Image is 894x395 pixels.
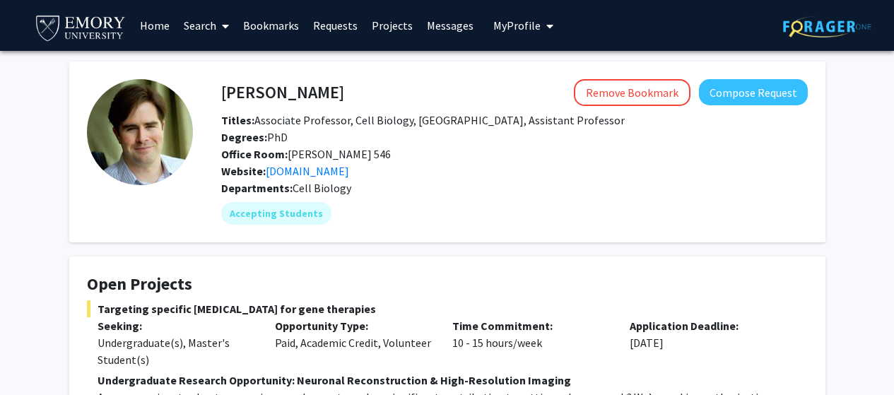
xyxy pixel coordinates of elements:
[452,317,608,334] p: Time Commitment:
[133,1,177,50] a: Home
[264,317,442,368] div: Paid, Academic Credit, Volunteer
[221,113,625,127] span: Associate Professor, Cell Biology, [GEOGRAPHIC_DATA], Assistant Professor
[221,113,254,127] b: Titles:
[221,147,288,161] b: Office Room:
[574,79,690,106] button: Remove Bookmark
[221,181,293,195] b: Departments:
[221,130,288,144] span: PhD
[221,130,267,144] b: Degrees:
[275,317,431,334] p: Opportunity Type:
[306,1,365,50] a: Requests
[98,317,254,334] p: Seeking:
[442,317,619,368] div: 10 - 15 hours/week
[236,1,306,50] a: Bookmarks
[221,164,266,178] b: Website:
[221,79,344,105] h4: [PERSON_NAME]
[221,147,391,161] span: [PERSON_NAME] 546
[98,373,571,387] strong: Undergraduate Research Opportunity: Neuronal Reconstruction & High-Resolution Imaging
[11,331,60,384] iframe: Chat
[365,1,420,50] a: Projects
[34,11,128,43] img: Emory University Logo
[266,164,349,178] a: Opens in a new tab
[619,317,796,368] div: [DATE]
[630,317,786,334] p: Application Deadline:
[98,334,254,368] div: Undergraduate(s), Master's Student(s)
[177,1,236,50] a: Search
[87,274,808,295] h4: Open Projects
[783,16,871,37] img: ForagerOne Logo
[221,202,331,225] mat-chip: Accepting Students
[87,79,193,185] img: Profile Picture
[87,300,808,317] span: Targeting specific [MEDICAL_DATA] for gene therapies
[420,1,481,50] a: Messages
[293,181,351,195] span: Cell Biology
[493,18,541,33] span: My Profile
[699,79,808,105] button: Compose Request to Matt Rowan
